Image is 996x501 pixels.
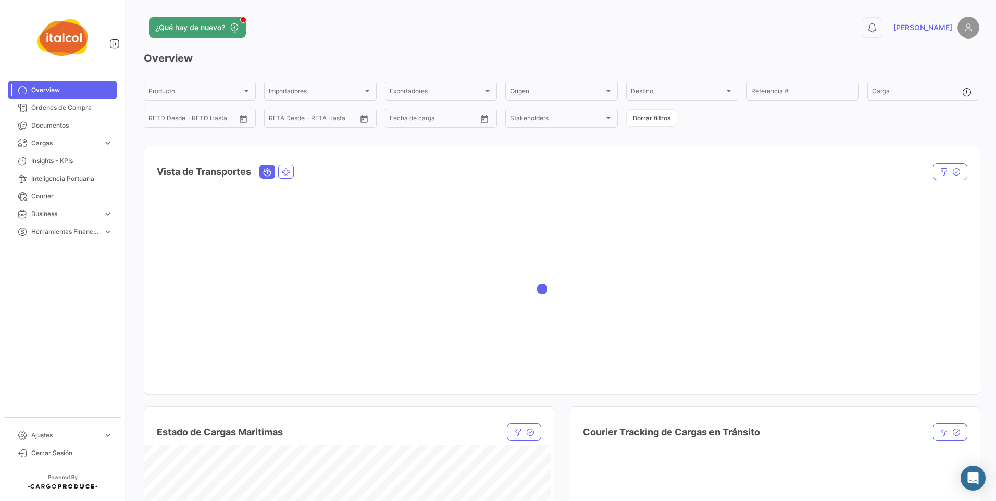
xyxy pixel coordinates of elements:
span: Destino [631,89,724,96]
span: Origen [510,89,603,96]
span: Insights - KPIs [31,156,113,166]
button: Open calendar [356,111,372,127]
span: Overview [31,85,113,95]
input: Hasta [416,116,457,123]
a: Documentos [8,117,117,134]
span: Business [31,209,99,219]
span: expand_more [103,139,113,148]
span: Herramientas Financieras [31,227,99,236]
span: [PERSON_NAME] [893,22,952,33]
button: Borrar filtros [626,109,677,127]
button: Open calendar [235,111,251,127]
a: Courier [8,187,117,205]
input: Hasta [175,116,216,123]
span: Importadores [269,89,362,96]
span: Cerrar Sesión [31,448,113,458]
span: Inteligencia Portuaria [31,174,113,183]
span: expand_more [103,431,113,440]
input: Hasta [295,116,337,123]
h4: Estado de Cargas Maritimas [157,425,283,440]
span: Ajustes [31,431,99,440]
span: Producto [148,89,242,96]
span: Órdenes de Compra [31,103,113,112]
span: Cargas [31,139,99,148]
img: placeholder-user.png [957,17,979,39]
input: Desde [269,116,288,123]
span: expand_more [103,209,113,219]
span: Documentos [31,121,113,130]
h3: Overview [144,51,979,66]
h4: Courier Tracking de Cargas en Tránsito [583,425,760,440]
a: Inteligencia Portuaria [8,170,117,187]
input: Desde [390,116,408,123]
h4: Vista de Transportes [157,165,251,179]
button: Air [279,165,293,178]
span: Exportadores [390,89,483,96]
a: Overview [8,81,117,99]
img: italcol-logo.png [36,12,89,65]
div: Abrir Intercom Messenger [961,466,986,491]
span: ¿Qué hay de nuevo? [155,22,225,33]
span: Stakeholders [510,116,603,123]
span: Courier [31,192,113,201]
button: ¿Qué hay de nuevo? [149,17,246,38]
input: Desde [148,116,167,123]
span: expand_more [103,227,113,236]
button: Open calendar [477,111,492,127]
a: Órdenes de Compra [8,99,117,117]
a: Insights - KPIs [8,152,117,170]
button: Ocean [260,165,275,178]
